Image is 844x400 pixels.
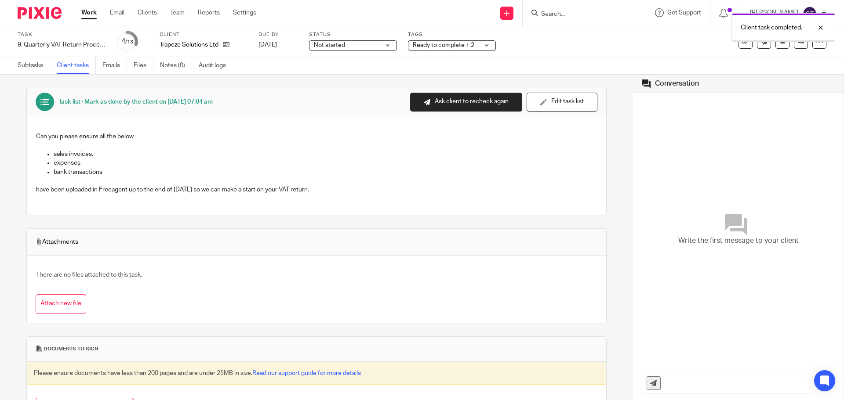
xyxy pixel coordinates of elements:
[18,7,62,19] img: Pixie
[54,150,597,159] p: sales invoices,
[27,362,606,385] div: Please ensure documents have less than 200 pages and are under 25MB in size.
[408,31,496,38] label: Tags
[199,57,233,74] a: Audit logs
[410,93,522,112] button: Ask client to recheck again
[309,31,397,38] label: Status
[36,272,142,278] span: There are no files attached to this task.
[138,8,157,17] a: Clients
[252,370,361,376] a: Read our support guide for more details
[18,31,105,38] label: Task
[198,8,220,17] a: Reports
[413,42,474,48] span: Ready to complete + 2
[258,42,277,48] span: [DATE]
[170,8,185,17] a: Team
[44,346,98,353] span: Documents to sign
[121,36,133,47] div: 4
[160,57,192,74] a: Notes (0)
[233,8,256,17] a: Settings
[527,93,597,112] button: Edit task list
[54,159,597,167] p: expenses
[314,42,345,48] span: Not started
[678,236,799,246] span: Write the first message to your client
[125,40,133,44] small: /13
[54,168,597,177] p: bank transactions
[160,31,247,38] label: Client
[134,57,153,74] a: Files
[110,8,124,17] a: Email
[803,6,817,20] img: svg%3E
[57,57,96,74] a: Client tasks
[18,57,50,74] a: Subtasks
[81,8,97,17] a: Work
[36,132,597,141] p: Can you please ensure all the below
[655,79,699,88] div: Conversation
[36,238,78,246] span: Attachments
[258,31,298,38] label: Due by
[36,294,86,314] button: Attach new file
[18,40,105,49] div: 9. Quarterly VAT Return Process
[741,23,802,32] p: Client task completed.
[102,57,127,74] a: Emails
[58,97,213,106] div: Task list · Mark as done by the client on [DATE] 07:04 am
[36,185,597,194] p: have been uploaded in Freeagent up to the end of [DATE] so we can make a start on your VAT return.
[160,40,218,49] p: Trapeze Solutions Ltd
